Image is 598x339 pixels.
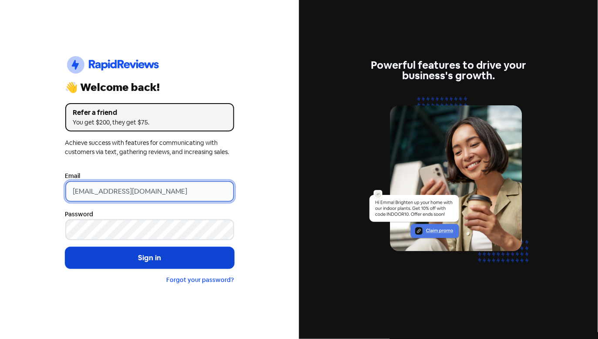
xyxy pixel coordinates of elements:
[65,210,94,219] label: Password
[73,107,226,118] div: Refer a friend
[65,82,234,93] div: 👋 Welcome back!
[65,247,234,269] button: Sign in
[364,91,533,279] img: text-marketing
[167,276,234,284] a: Forgot your password?
[65,138,234,157] div: Achieve success with features for communicating with customers via text, gathering reviews, and i...
[364,60,533,81] div: Powerful features to drive your business's growth.
[73,118,226,127] div: You get $200, they get $75.
[65,171,81,181] label: Email
[65,181,234,202] input: Enter your email address...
